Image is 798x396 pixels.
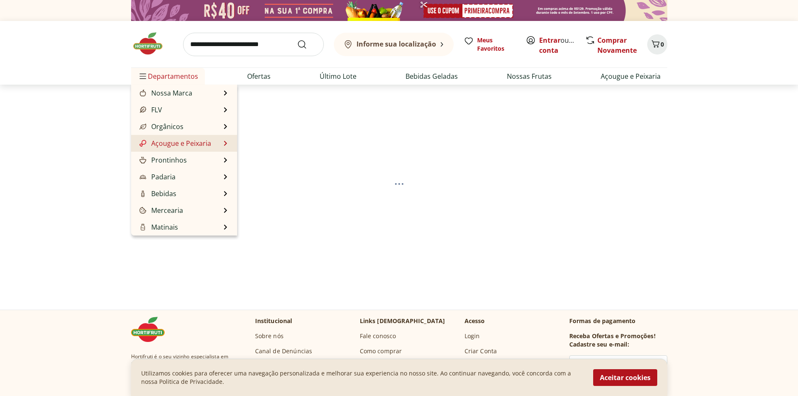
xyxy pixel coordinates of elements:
[138,205,183,215] a: MerceariaMercearia
[138,189,176,199] a: BebidasBebidas
[183,33,324,56] input: search
[569,332,656,340] h3: Receba Ofertas e Promoções!
[569,317,667,325] p: Formas de pagamento
[464,36,516,53] a: Meus Favoritos
[138,88,192,98] a: Nossa MarcaNossa Marca
[139,90,146,96] img: Nossa Marca
[139,207,146,214] img: Mercearia
[360,347,402,355] a: Como comprar
[139,157,146,163] img: Prontinhos
[131,317,173,342] img: Hortifruti
[597,36,637,55] a: Comprar Novamente
[297,39,317,49] button: Submit Search
[138,222,178,232] a: MatinaisMatinais
[465,317,485,325] p: Acesso
[139,173,146,180] img: Padaria
[138,234,221,254] a: Frios, Queijos e LaticíniosFrios, Queijos e Laticínios
[138,155,187,165] a: ProntinhosProntinhos
[661,40,664,48] span: 0
[360,332,396,340] a: Fale conosco
[405,71,458,81] a: Bebidas Geladas
[139,140,146,147] img: Açougue e Peixaria
[138,66,148,86] button: Menu
[138,66,198,86] span: Departamentos
[139,190,146,197] img: Bebidas
[138,172,176,182] a: PadariaPadaria
[139,123,146,130] img: Orgânicos
[138,138,211,148] a: Açougue e PeixariaAçougue e Peixaria
[465,332,480,340] a: Login
[131,31,173,56] img: Hortifruti
[334,33,454,56] button: Informe sua localização
[507,71,552,81] a: Nossas Frutas
[255,347,312,355] a: Canal de Denúncias
[138,105,162,115] a: FLVFLV
[138,122,183,132] a: OrgânicosOrgânicos
[320,71,356,81] a: Último Lote
[593,369,657,386] button: Aceitar cookies
[139,106,146,113] img: FLV
[539,35,576,55] span: ou
[539,36,585,55] a: Criar conta
[141,369,583,386] p: Utilizamos cookies para oferecer uma navegação personalizada e melhorar sua experiencia no nosso ...
[477,36,516,53] span: Meus Favoritos
[356,39,436,49] b: Informe sua localização
[360,317,445,325] p: Links [DEMOGRAPHIC_DATA]
[601,71,661,81] a: Açougue e Peixaria
[539,36,560,45] a: Entrar
[247,71,271,81] a: Ofertas
[647,34,667,54] button: Carrinho
[465,347,497,355] a: Criar Conta
[139,224,146,230] img: Matinais
[255,317,292,325] p: Institucional
[569,340,629,349] h3: Cadastre seu e-mail:
[255,332,284,340] a: Sobre nós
